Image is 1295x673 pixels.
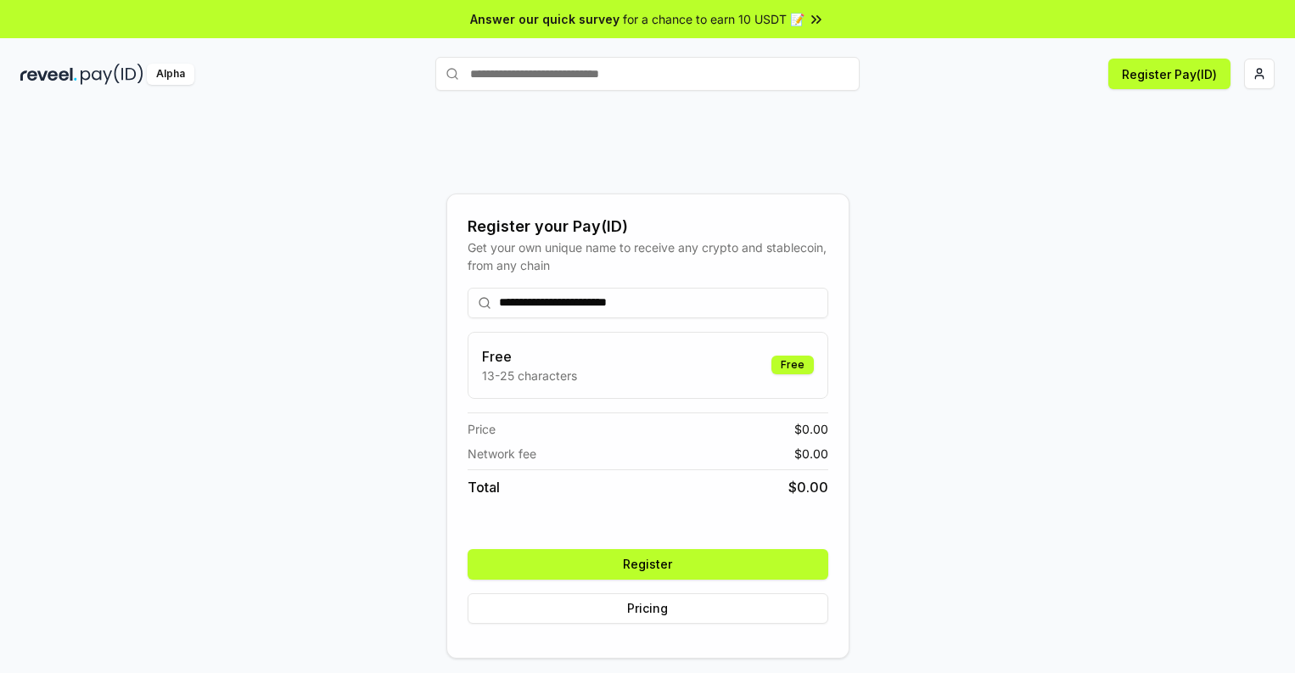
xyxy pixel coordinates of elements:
[468,238,828,274] div: Get your own unique name to receive any crypto and stablecoin, from any chain
[147,64,194,85] div: Alpha
[468,445,536,463] span: Network fee
[470,10,619,28] span: Answer our quick survey
[788,477,828,497] span: $ 0.00
[623,10,804,28] span: for a chance to earn 10 USDT 📝
[468,477,500,497] span: Total
[771,356,814,374] div: Free
[482,346,577,367] h3: Free
[794,420,828,438] span: $ 0.00
[81,64,143,85] img: pay_id
[20,64,77,85] img: reveel_dark
[468,215,828,238] div: Register your Pay(ID)
[482,367,577,384] p: 13-25 characters
[1108,59,1231,89] button: Register Pay(ID)
[468,593,828,624] button: Pricing
[794,445,828,463] span: $ 0.00
[468,549,828,580] button: Register
[468,420,496,438] span: Price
